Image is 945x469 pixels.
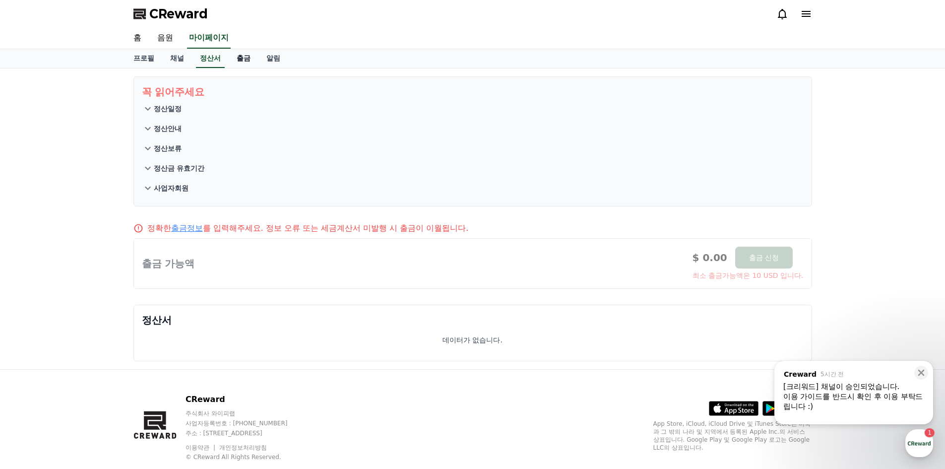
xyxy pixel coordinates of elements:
[65,315,128,339] a: 1대화
[149,28,181,49] a: 음원
[3,315,65,339] a: 홈
[154,143,182,153] p: 정산보류
[149,6,208,22] span: CReward
[133,6,208,22] a: CReward
[142,158,804,178] button: 정산금 유효기간
[154,183,189,193] p: 사업자회원
[126,49,162,68] a: 프로필
[219,444,267,451] a: 개인정보처리방침
[186,453,307,461] p: © CReward All Rights Reserved.
[162,49,192,68] a: 채널
[101,314,104,322] span: 1
[128,315,190,339] a: 설정
[142,313,804,327] p: 정산서
[653,420,812,452] p: App Store, iCloud, iCloud Drive 및 iTunes Store는 미국과 그 밖의 나라 및 지역에서 등록된 Apple Inc.의 서비스 상표입니다. Goo...
[142,138,804,158] button: 정산보류
[142,99,804,119] button: 정산일정
[142,85,804,99] p: 꼭 읽어주세요
[126,28,149,49] a: 홈
[171,223,203,233] a: 출금정보
[154,104,182,114] p: 정산일정
[196,49,225,68] a: 정산서
[186,409,307,417] p: 주식회사 와이피랩
[187,28,231,49] a: 마이페이지
[154,163,205,173] p: 정산금 유효기간
[91,330,103,338] span: 대화
[229,49,258,68] a: 출금
[186,444,217,451] a: 이용약관
[147,222,469,234] p: 정확한 를 입력해주세요. 정보 오류 또는 세금계산서 미발행 시 출금이 이월됩니다.
[142,119,804,138] button: 정산안내
[154,124,182,134] p: 정산안내
[258,49,288,68] a: 알림
[186,394,307,405] p: CReward
[442,335,503,345] p: 데이터가 없습니다.
[186,419,307,427] p: 사업자등록번호 : [PHONE_NUMBER]
[142,178,804,198] button: 사업자회원
[31,330,37,337] span: 홈
[186,429,307,437] p: 주소 : [STREET_ADDRESS]
[153,330,165,337] span: 설정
